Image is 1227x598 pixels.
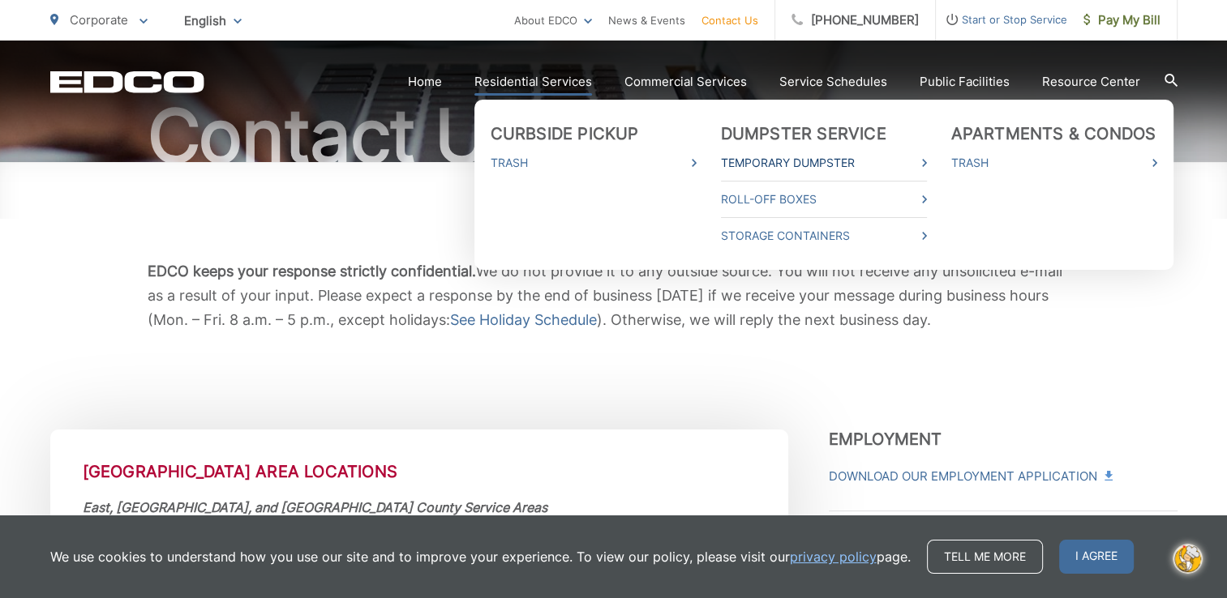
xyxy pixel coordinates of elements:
span: Corporate [70,12,128,28]
a: Service Schedules [779,72,887,92]
a: privacy policy [790,547,877,566]
a: News & Events [608,11,685,30]
strong: East, [GEOGRAPHIC_DATA], and [GEOGRAPHIC_DATA] County Service Areas [83,499,547,515]
a: Tell me more [927,540,1043,574]
a: Roll-Off Boxes [721,190,927,209]
a: About EDCO [514,11,592,30]
a: Curbside Pickup [491,124,639,143]
address: EDCO [STREET_ADDRESS] [GEOGRAPHIC_DATA] [83,499,756,564]
a: Apartments & Condos [951,124,1156,143]
p: We use cookies to understand how you use our site and to improve your experience. To view our pol... [50,547,911,566]
b: EDCO keeps your response strictly confidential. [148,263,476,280]
a: Home [408,72,442,92]
span: I agree [1059,540,1134,574]
a: Dumpster Service [721,124,886,143]
a: Trash [491,153,697,173]
a: Download Our Employment Application [829,467,1111,486]
h3: Employment [829,429,1178,449]
span: Pay My Bill [1083,11,1161,30]
h3: Office Address [829,510,1178,553]
p: We do not provide it to any outside source. You will not receive any unsolicited e-mail as a resu... [148,259,1080,332]
h1: Contact Us [50,96,1178,177]
span: English [172,6,254,35]
a: Storage Containers [721,226,927,246]
h2: [GEOGRAPHIC_DATA] Area Locations [83,462,756,481]
a: EDCD logo. Return to the homepage. [50,70,204,93]
a: Trash [951,153,1157,173]
a: Public Facilities [920,72,1010,92]
a: Contact Us [701,11,758,30]
a: Residential Services [474,72,592,92]
a: See Holiday Schedule [450,308,597,332]
a: Temporary Dumpster [721,153,927,173]
a: Commercial Services [624,72,747,92]
a: Resource Center [1042,72,1140,92]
